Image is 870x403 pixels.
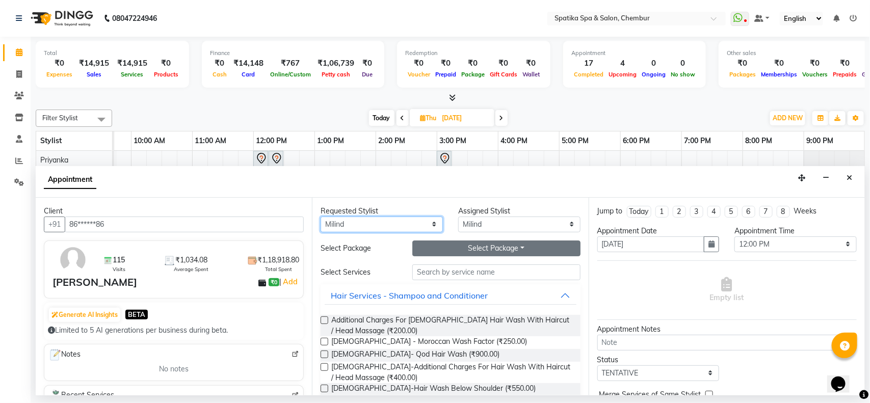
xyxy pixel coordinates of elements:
[319,71,353,78] span: Petty cash
[113,255,125,265] span: 115
[313,58,358,69] div: ₹1,06,739
[800,58,830,69] div: ₹0
[777,206,790,218] li: 8
[44,171,96,189] span: Appointment
[113,265,125,273] span: Visits
[359,71,375,78] span: Due
[405,49,542,58] div: Redemption
[58,245,88,275] img: avatar
[210,49,376,58] div: Finance
[437,133,469,148] a: 3:00 PM
[254,152,267,174] div: [PERSON_NAME], 12:00 PM-12:15 PM, Eyebrows
[376,133,408,148] a: 2:00 PM
[742,206,755,218] li: 6
[254,133,290,148] a: 12:00 PM
[49,308,120,322] button: Generate AI Insights
[159,364,189,374] span: No notes
[621,133,653,148] a: 6:00 PM
[40,136,62,145] span: Stylist
[520,71,542,78] span: Wallet
[44,217,65,232] button: +91
[673,206,686,218] li: 2
[597,206,623,217] div: Jump to
[40,155,68,165] span: Priyanka
[113,58,151,69] div: ₹14,915
[743,133,775,148] a: 8:00 PM
[606,71,639,78] span: Upcoming
[438,152,451,174] div: [PERSON_NAME], 03:00 PM-03:15 PM, Oxy Or [PERSON_NAME] Bleach-Face N Neck
[279,276,299,288] span: |
[727,71,758,78] span: Packages
[240,71,258,78] span: Card
[597,226,720,236] div: Appointment Date
[520,58,542,69] div: ₹0
[313,243,405,254] div: Select Package
[710,277,744,303] span: Empty list
[668,58,698,69] div: 0
[331,315,572,336] span: Additional Charges For [DEMOGRAPHIC_DATA] Hair Wash With Haircut / Head Massage (₹200.00)
[758,58,800,69] div: ₹0
[827,362,860,393] iframe: chat widget
[758,71,800,78] span: Memberships
[571,58,606,69] div: 17
[842,170,857,186] button: Close
[125,310,148,319] span: BETA
[26,4,96,33] img: logo
[830,58,859,69] div: ₹0
[331,383,536,396] span: [DEMOGRAPHIC_DATA]-Hair Wash Below Shoulder (₹550.00)
[606,58,639,69] div: 4
[412,240,581,256] button: Select Package
[358,58,376,69] div: ₹0
[331,349,499,362] span: [DEMOGRAPHIC_DATA]- Qod Hair Wash (₹900.00)
[804,133,836,148] a: 9:00 PM
[119,71,146,78] span: Services
[794,206,817,217] div: Weeks
[48,325,300,336] div: Limited to 5 AI generations per business during beta.
[770,111,805,125] button: ADD NEW
[773,114,803,122] span: ADD NEW
[668,71,698,78] span: No show
[560,133,592,148] a: 5:00 PM
[193,133,229,148] a: 11:00 AM
[44,49,181,58] div: Total
[433,58,459,69] div: ₹0
[487,58,520,69] div: ₹0
[458,206,581,217] div: Assigned Stylist
[131,133,168,148] a: 10:00 AM
[52,275,137,290] div: [PERSON_NAME]
[459,71,487,78] span: Package
[725,206,738,218] li: 5
[597,324,857,335] div: Appointment Notes
[48,390,114,402] span: Recent Services
[151,58,181,69] div: ₹0
[629,206,649,217] div: Today
[175,255,207,265] span: ₹1,034.08
[369,110,394,126] span: Today
[487,71,520,78] span: Gift Cards
[44,206,304,217] div: Client
[830,71,859,78] span: Prepaids
[331,336,527,349] span: [DEMOGRAPHIC_DATA] - Moroccan Wash Factor (₹250.00)
[210,58,229,69] div: ₹0
[418,114,439,122] span: Thu
[174,265,209,273] span: Average Spent
[599,389,701,402] span: Merge Services of Same Stylist
[268,58,313,69] div: ₹767
[151,71,181,78] span: Products
[321,206,443,217] div: Requested Stylist
[44,71,75,78] span: Expenses
[48,348,81,362] span: Notes
[690,206,703,218] li: 3
[65,217,304,232] input: Search by Name/Mobile/Email/Code
[265,265,292,273] span: Total Spent
[639,58,668,69] div: 0
[313,267,405,278] div: Select Services
[42,114,78,122] span: Filter Stylist
[44,58,75,69] div: ₹0
[727,58,758,69] div: ₹0
[331,289,488,302] div: Hair Services - Shampoo and Conditioner
[270,152,282,174] div: [PERSON_NAME], 12:15 PM-12:30 PM, [GEOGRAPHIC_DATA]
[597,355,720,365] div: Status
[682,133,714,148] a: 7:00 PM
[210,71,229,78] span: Cash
